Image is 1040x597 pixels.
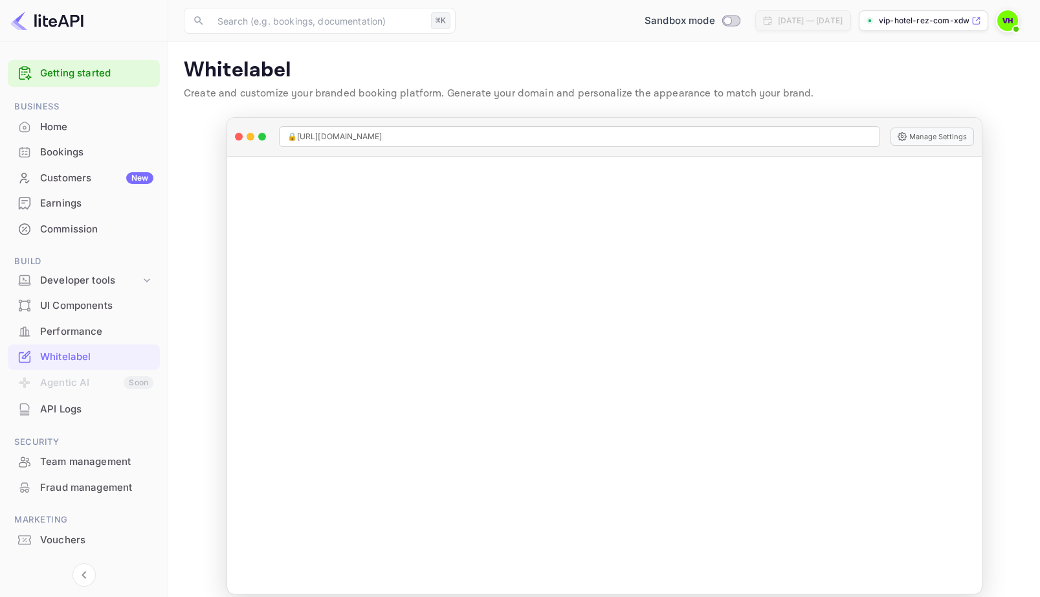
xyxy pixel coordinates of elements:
[431,12,450,29] div: ⌘K
[40,196,153,211] div: Earnings
[645,14,715,28] span: Sandbox mode
[8,217,160,242] div: Commission
[8,115,160,140] div: Home
[8,449,160,473] a: Team management
[8,513,160,527] span: Marketing
[8,191,160,215] a: Earnings
[879,15,969,27] p: vip-hotel-rez-com-xdwm...
[8,435,160,449] span: Security
[778,15,843,27] div: [DATE] — [DATE]
[40,66,153,81] a: Getting started
[40,298,153,313] div: UI Components
[8,344,160,370] div: Whitelabel
[8,269,160,292] div: Developer tools
[40,480,153,495] div: Fraud management
[8,254,160,269] span: Build
[8,319,160,343] a: Performance
[8,293,160,319] div: UI Components
[8,528,160,553] div: Vouchers
[997,10,1018,31] img: VIP Hotel-rez.com
[40,324,153,339] div: Performance
[8,140,160,165] div: Bookings
[72,563,96,587] button: Collapse navigation
[8,319,160,344] div: Performance
[8,475,160,499] a: Fraud management
[8,397,160,421] a: API Logs
[287,131,382,142] span: 🔒 [URL][DOMAIN_NAME]
[8,166,160,191] div: CustomersNew
[8,293,160,317] a: UI Components
[8,60,160,87] div: Getting started
[8,191,160,216] div: Earnings
[8,140,160,164] a: Bookings
[184,58,1024,84] p: Whitelabel
[891,128,974,146] button: Manage Settings
[40,171,153,186] div: Customers
[8,115,160,139] a: Home
[10,10,83,31] img: LiteAPI logo
[210,8,426,34] input: Search (e.g. bookings, documentation)
[40,145,153,160] div: Bookings
[40,222,153,237] div: Commission
[40,120,153,135] div: Home
[8,100,160,114] span: Business
[8,449,160,475] div: Team management
[40,455,153,469] div: Team management
[8,475,160,501] div: Fraud management
[8,217,160,241] a: Commission
[184,86,1024,102] p: Create and customize your branded booking platform. Generate your domain and personalize the appe...
[40,273,140,288] div: Developer tools
[8,397,160,422] div: API Logs
[126,172,153,184] div: New
[40,402,153,417] div: API Logs
[8,528,160,552] a: Vouchers
[40,533,153,548] div: Vouchers
[40,350,153,365] div: Whitelabel
[8,344,160,368] a: Whitelabel
[8,166,160,190] a: CustomersNew
[639,14,745,28] div: Switch to Production mode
